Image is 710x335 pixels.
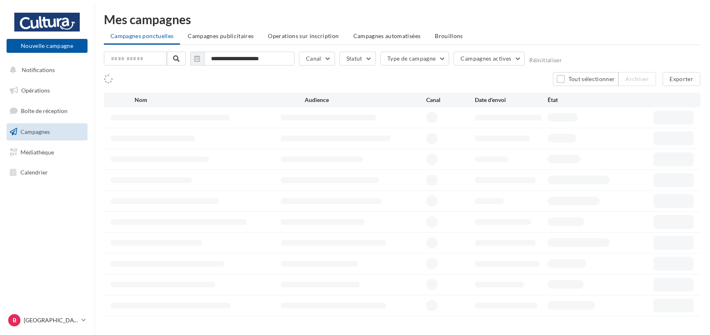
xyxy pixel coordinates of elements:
div: État [548,96,620,104]
div: Canal [426,96,475,104]
span: B [13,316,16,324]
a: Boîte de réception [5,102,89,120]
span: Campagnes [20,128,50,135]
span: Notifications [22,66,55,73]
span: Médiathèque [20,148,54,155]
a: Calendrier [5,164,89,181]
span: Brouillons [435,32,463,39]
a: Opérations [5,82,89,99]
span: Campagnes actives [461,55,511,62]
span: Campagnes publicitaires [188,32,254,39]
button: Archiver [618,72,656,86]
button: Statut [339,52,376,66]
div: Audience [305,96,426,104]
span: Operations sur inscription [268,32,339,39]
p: [GEOGRAPHIC_DATA] [24,316,78,324]
a: B [GEOGRAPHIC_DATA] [7,312,88,328]
button: Exporter [663,72,700,86]
span: Campagnes automatisées [353,32,421,39]
div: Nom [135,96,305,104]
button: Campagnes actives [454,52,525,66]
span: Boîte de réception [21,107,67,114]
button: Tout sélectionner [553,72,618,86]
a: Campagnes [5,123,89,140]
div: Mes campagnes [104,13,700,25]
button: Nouvelle campagne [7,39,88,53]
a: Médiathèque [5,144,89,161]
button: Notifications [5,61,86,79]
button: Type de campagne [380,52,449,66]
span: Opérations [21,87,50,94]
span: Calendrier [20,169,48,176]
button: Canal [299,52,335,66]
button: Réinitialiser [529,57,562,63]
div: Date d'envoi [475,96,548,104]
